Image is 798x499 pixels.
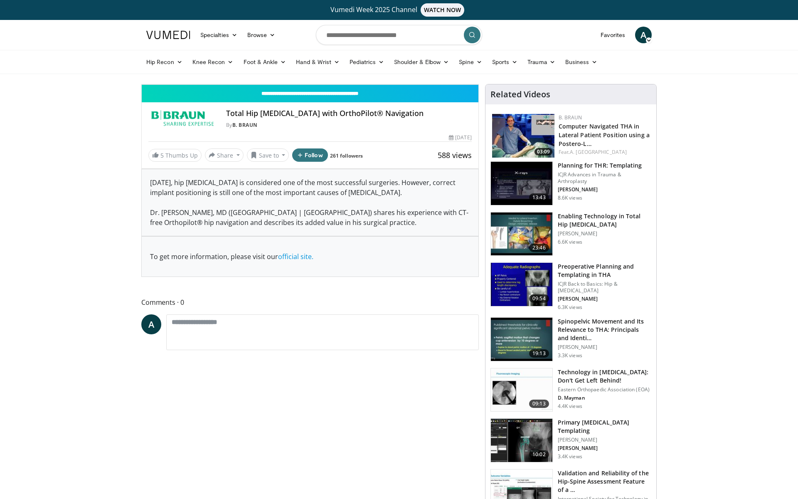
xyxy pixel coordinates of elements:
[558,386,651,393] p: Eastern Orthopaedic Association (EOA)
[529,193,549,202] span: 13:43
[438,150,472,160] span: 588 views
[454,54,487,70] a: Spine
[492,114,554,158] a: 03:09
[560,54,603,70] a: Business
[558,445,651,452] p: [PERSON_NAME]
[148,109,216,129] img: B. Braun
[558,317,651,342] h3: Spinopelvic Movement and Its Relevance to THA: Principals and Identi…
[558,296,651,302] p: [PERSON_NAME]
[148,3,650,17] a: Vumedi Week 2025 ChannelWATCH NOW
[345,54,389,70] a: Pediatrics
[278,252,313,261] a: official site.
[558,344,651,351] p: [PERSON_NAME]
[491,368,552,412] img: 47719822-3e5a-47db-9164-374e4a6df216.150x105_q85_crop-smart_upscale.jpg
[142,84,478,85] video-js: Video Player
[559,114,582,121] a: B. Braun
[558,368,651,385] h3: Technology in [MEDICAL_DATA]: Don't Get Left Behind!
[232,121,258,128] a: B. Braun
[558,161,651,170] h3: Planning for THR: Templating
[239,54,291,70] a: Foot & Ankle
[558,352,582,359] p: 3.3K views
[491,419,552,462] img: 65fbae32-9f5a-4568-ada7-73188861f819.150x105_q85_crop-smart_upscale.jpg
[558,418,651,435] h3: Primary [MEDICAL_DATA] Templating
[389,54,454,70] a: Shoulder & Elbow
[596,27,630,43] a: Favorites
[160,151,164,159] span: 5
[558,281,651,294] p: ICJR Back to Basics: Hip & [MEDICAL_DATA]
[559,122,650,148] a: Computer Navigated THA in Lateral Patient Position using a Postero-L…
[570,148,627,156] a: A. [GEOGRAPHIC_DATA]
[490,262,651,311] a: 09:54 Preoperative Planning and Templating in THA ICJR Back to Basics: Hip & [MEDICAL_DATA] [PERS...
[291,54,345,70] a: Hand & Wrist
[492,114,554,158] img: 11fc43c8-c25e-4126-ac60-c8374046ba21.jpg.150x105_q85_crop-smart_upscale.jpg
[491,263,552,306] img: 294529_0000_1.png.150x105_q85_crop-smart_upscale.jpg
[150,252,278,261] span: To get more information, please visit our
[558,469,651,494] h3: Validation and Reliability of the Hip-Spine Assessment Feature of a …
[226,109,472,118] h4: Total Hip [MEDICAL_DATA] with OrthoPilot® Navigation
[490,368,651,412] a: 09:13 Technology in [MEDICAL_DATA]: Don't Get Left Behind! Eastern Orthopaedic Association (EOA) ...
[187,54,239,70] a: Knee Recon
[491,162,552,205] img: 296981_0000_1.png.150x105_q85_crop-smart_upscale.jpg
[491,212,552,256] img: 8f4170cf-a85a-4ca4-b594-ff16920bc212.150x105_q85_crop-smart_upscale.jpg
[529,294,549,303] span: 09:54
[141,54,187,70] a: Hip Recon
[195,27,242,43] a: Specialties
[487,54,523,70] a: Sports
[529,349,549,358] span: 19:13
[558,212,651,229] h3: Enabling Technology in Total Hip [MEDICAL_DATA]
[558,262,651,279] h3: Preoperative Planning and Templating in THA
[449,134,471,141] div: [DATE]
[205,148,244,162] button: Share
[421,3,465,17] span: WATCH NOW
[558,403,582,410] p: 4.4K views
[292,148,328,162] button: Follow
[522,54,560,70] a: Trauma
[558,437,651,443] p: [PERSON_NAME]
[558,230,651,237] p: [PERSON_NAME]
[558,195,582,201] p: 8.6K views
[491,318,552,361] img: 4c68666d-d65a-4074-be6e-71fb9208fc42.150x105_q85_crop-smart_upscale.jpg
[490,89,550,99] h4: Related Videos
[534,148,552,156] span: 03:09
[330,152,363,159] a: 261 followers
[558,304,582,311] p: 6.3K views
[316,25,482,45] input: Search topics, interventions
[141,314,161,334] a: A
[490,161,651,205] a: 13:43 Planning for THR: Templating ICJR Advances in Trauma & Arthroplasty [PERSON_NAME] 8.6K views
[490,317,651,361] a: 19:13 Spinopelvic Movement and Its Relevance to THA: Principals and Identi… [PERSON_NAME] 3.3K views
[490,212,651,256] a: 23:46 Enabling Technology in Total Hip [MEDICAL_DATA] [PERSON_NAME] 6.6K views
[146,31,190,39] img: VuMedi Logo
[529,450,549,459] span: 10:02
[635,27,652,43] a: A
[242,27,281,43] a: Browse
[142,169,478,236] div: [DATE], hip [MEDICAL_DATA] is considered one of the most successful surgeries. However, correct i...
[226,121,472,129] div: By
[247,148,289,162] button: Save to
[558,453,582,460] p: 3.4K views
[558,395,651,401] p: D. Mayman
[148,149,202,162] a: 5 Thumbs Up
[559,148,650,156] div: Feat.
[558,186,651,193] p: [PERSON_NAME]
[558,239,582,245] p: 6.6K views
[141,297,479,308] span: Comments 0
[529,400,549,408] span: 09:13
[529,244,549,252] span: 23:46
[490,418,651,462] a: 10:02 Primary [MEDICAL_DATA] Templating [PERSON_NAME] [PERSON_NAME] 3.4K views
[558,171,651,185] p: ICJR Advances in Trauma & Arthroplasty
